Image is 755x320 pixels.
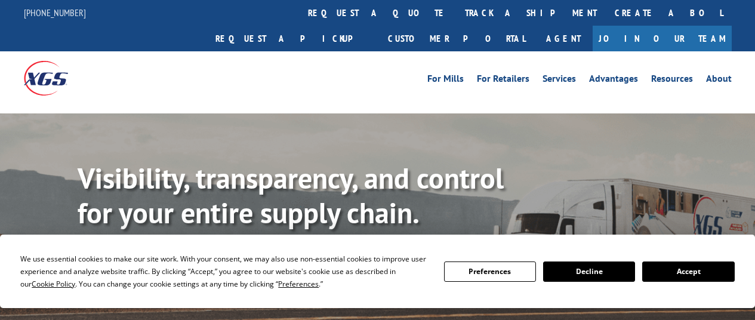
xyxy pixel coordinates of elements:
[78,159,504,231] b: Visibility, transparency, and control for your entire supply chain.
[379,26,534,51] a: Customer Portal
[642,261,734,282] button: Accept
[24,7,86,19] a: [PHONE_NUMBER]
[207,26,379,51] a: Request a pickup
[477,74,529,87] a: For Retailers
[534,26,593,51] a: Agent
[543,261,635,282] button: Decline
[706,74,732,87] a: About
[444,261,536,282] button: Preferences
[593,26,732,51] a: Join Our Team
[427,74,464,87] a: For Mills
[20,253,429,290] div: We use essential cookies to make our site work. With your consent, we may also use non-essential ...
[651,74,693,87] a: Resources
[589,74,638,87] a: Advantages
[32,279,75,289] span: Cookie Policy
[278,279,319,289] span: Preferences
[543,74,576,87] a: Services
